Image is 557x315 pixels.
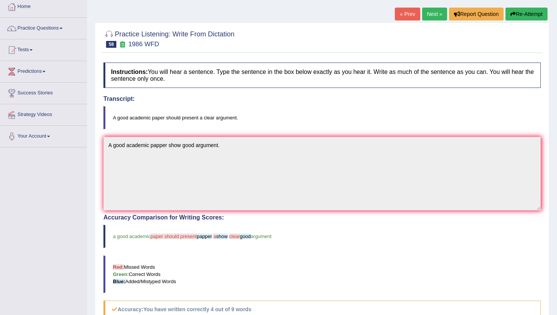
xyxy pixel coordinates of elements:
[103,214,541,221] h4: Accuracy Comparison for Writing Scores:
[0,83,87,102] a: Success Stories
[103,96,541,102] h4: Transcript:
[106,41,116,48] span: 58
[240,234,251,239] span: good
[0,104,87,123] a: Strategy Videos
[197,234,212,239] span: papper
[103,255,541,293] blockquote: Missed Words Correct Words Added/Mistyped Words
[150,234,197,239] span: paper should present
[143,306,251,312] b: You have written correctly 4 out of 9 words
[216,234,228,239] span: show
[103,29,235,48] h2: Practice Listening: Write From Dictation
[213,234,216,239] span: a
[113,271,129,277] b: Green:
[113,279,125,284] b: Blue:
[118,41,126,48] small: Exam occurring question
[0,39,87,58] a: Tests
[103,63,541,88] h4: You will hear a sentence. Type the sentence in the box below exactly as you hear it. Write as muc...
[113,264,124,270] b: Red:
[111,69,148,75] b: Instructions:
[505,8,548,20] button: Re-Attempt
[395,8,420,20] a: « Prev
[229,234,240,239] span: clear
[251,234,272,239] span: argument
[449,8,504,20] button: Report Question
[0,126,87,145] a: Your Account
[103,106,541,129] blockquote: A good academic paper should present a clear argument.
[422,8,447,20] a: Next »
[113,234,150,239] span: a good academic
[0,18,87,37] a: Practice Questions
[128,41,159,48] small: 1986 WFD
[0,61,87,80] a: Predictions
